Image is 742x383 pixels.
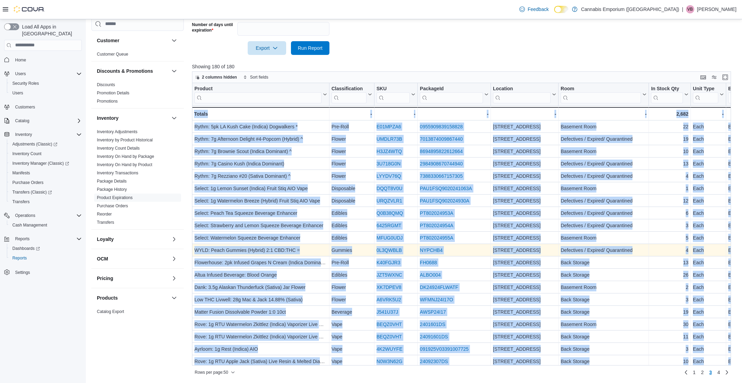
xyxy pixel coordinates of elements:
[376,161,401,166] a: 3U718G0N
[721,73,729,81] button: Enter fullscreen
[331,85,367,92] div: Classification
[10,79,82,88] span: Security Roles
[97,220,114,225] a: Transfers
[1,130,85,139] button: Inventory
[686,5,694,13] div: Victoria Buono
[10,150,44,158] a: Inventory Count
[420,161,463,166] a: 2984908670744940
[15,71,26,77] span: Users
[561,209,647,217] div: Defectives / Expired/ Quarantined
[561,123,647,131] div: Basement Room
[651,135,688,143] div: 19
[376,210,403,216] a: Q0B38QMQ
[690,367,698,378] a: Page 1 of 4
[331,160,372,168] div: Flower
[376,186,402,191] a: DQQT8V0U
[420,260,437,265] a: FH0688
[493,147,556,155] div: [STREET_ADDRESS]
[701,369,704,376] span: 2
[561,85,641,103] div: Room
[376,309,398,315] a: J541U37J
[717,369,720,376] span: 4
[19,23,82,37] span: Load All Apps in [GEOGRAPHIC_DATA]
[420,285,458,290] a: DK24924FLWATF
[240,73,271,81] button: Sort fields
[194,147,327,155] div: Rythm: 7g Brownie Scout (Indica Dominant) ^
[12,81,39,86] span: Security Roles
[12,235,82,243] span: Reports
[7,159,85,168] a: Inventory Manager (Classic)
[517,2,551,16] a: Feedback
[12,130,82,139] span: Inventory
[170,114,178,122] button: Inventory
[12,56,82,64] span: Home
[493,85,551,103] div: Location
[1,267,85,277] button: Settings
[10,140,82,148] span: Adjustments (Classic)
[194,221,327,230] div: Select: Strawberry and Lemon Squeeze Beverage Enhancer
[693,85,718,92] div: Unit Type
[376,334,402,339] a: BEQZ0VHT
[651,160,688,168] div: 13
[12,90,23,96] span: Users
[10,79,42,88] a: Security Roles
[12,151,42,156] span: Inventory Count
[12,117,82,125] span: Catalog
[376,285,401,290] a: XK7DPEV8
[10,221,82,229] span: Cash Management
[10,244,82,253] span: Dashboards
[97,37,169,44] button: Customer
[693,209,724,217] div: Each
[10,198,32,206] a: Transfers
[298,45,323,51] span: Run Report
[97,91,130,95] a: Promotion Details
[250,74,268,80] span: Sort fields
[97,137,153,143] span: Inventory by Product Historical
[7,187,85,197] a: Transfers (Classic)
[528,6,549,13] span: Feedback
[420,198,469,204] a: PAU1FSQ902024930A
[376,297,401,302] a: A6VRK5U2
[12,161,69,166] span: Inventory Manager (Classic)
[15,104,35,110] span: Customers
[493,85,556,103] button: Location
[194,110,327,118] div: Totals
[682,368,690,376] a: Previous page
[651,221,688,230] div: 3
[561,197,647,205] div: Defectives / Expired/ Quarantined
[331,184,372,193] div: Disposable
[12,246,40,251] span: Dashboards
[97,138,153,142] a: Inventory by Product Historical
[12,211,38,220] button: Operations
[192,63,737,70] p: Showing 180 of 180
[420,149,463,154] a: 8694895822612664
[493,123,556,131] div: [STREET_ADDRESS]
[97,187,127,192] a: Package History
[97,52,128,57] a: Customer Queue
[1,116,85,126] button: Catalog
[194,197,327,205] div: Select: 1g Watermelon Breeze (Hybrid) Fruit Stiq AIO Vape
[7,178,85,187] button: Purchase Orders
[561,85,641,92] div: Room
[420,247,442,253] a: NYPCHB4
[331,85,372,103] button: Classification
[493,135,556,143] div: [STREET_ADDRESS]
[15,270,30,275] span: Settings
[15,57,26,63] span: Home
[651,85,688,103] button: In Stock Qty
[97,275,169,282] button: Pricing
[420,322,445,327] a: 2401601DS
[693,221,724,230] div: Each
[10,169,33,177] a: Manifests
[331,209,372,217] div: Edibles
[331,135,372,143] div: Flower
[7,79,85,88] button: Security Roles
[252,41,282,55] span: Export
[693,160,724,168] div: Each
[687,5,693,13] span: VB
[97,98,118,104] span: Promotions
[12,56,29,64] a: Home
[709,369,712,376] span: 3
[376,85,410,103] div: SKU URL
[7,253,85,263] button: Reports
